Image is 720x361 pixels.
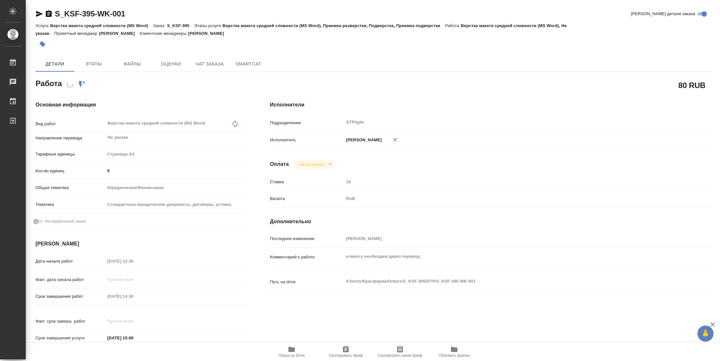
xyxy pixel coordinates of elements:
[35,121,105,127] p: Вид работ
[265,343,319,361] button: Папка на Drive
[297,162,326,167] button: Не оплачена
[35,240,244,248] h4: [PERSON_NAME]
[105,256,162,266] input: Пустое поле
[167,23,194,28] p: S_KSF-395
[319,343,373,361] button: Скопировать бриф
[344,234,676,243] input: Пустое поле
[117,60,148,68] span: Файлы
[105,292,162,301] input: Пустое поле
[105,199,244,210] div: Стандартные юридические документы, договоры, уставы
[188,31,229,36] p: [PERSON_NAME]
[105,275,162,284] input: Пустое поле
[270,254,344,260] p: Комментарий к работе
[270,160,289,168] h4: Оплата
[373,343,427,361] button: Скопировать мини-бриф
[344,137,382,143] p: [PERSON_NAME]
[78,60,109,68] span: Этапы
[344,177,676,186] input: Пустое поле
[35,101,244,109] h4: Основная информация
[270,218,713,226] h4: Дополнительно
[105,333,162,343] input: ✎ Введи что-нибудь
[35,23,50,28] p: Услуга
[35,10,43,18] button: Скопировать ссылку для ЯМессенджера
[54,31,99,36] p: Проектный менеджер
[45,10,53,18] button: Скопировать ссылку
[105,316,162,326] input: Пустое поле
[105,166,244,175] input: ✎ Введи что-нибудь
[388,133,402,147] button: Удалить исполнителя
[35,318,105,325] p: Факт. срок заверш. работ
[270,179,344,185] p: Ставка
[631,11,695,17] span: [PERSON_NAME] детали заказа
[35,168,105,174] p: Кол-во единиц
[697,326,714,342] button: 🙏
[155,60,186,68] span: Оценки
[105,149,244,160] div: Страница А4
[294,160,334,169] div: Не оплачена
[35,185,105,191] p: Общая тематика
[35,276,105,283] p: Факт. дата начала работ
[344,193,676,204] div: RUB
[278,353,305,358] span: Папка на Drive
[35,201,105,208] p: Тематика
[35,151,105,157] p: Тарифные единицы
[344,251,676,262] textarea: клиенту необходим двуяз перевод
[153,23,167,28] p: Заказ:
[223,23,445,28] p: Верстка макета средней сложности (MS Word), Приемка разверстки, Подверстка, Приемка подверстки
[194,23,223,28] p: Этапы услуги
[233,60,264,68] span: SmartCat
[35,258,105,265] p: Дата начала работ
[39,60,70,68] span: Детали
[35,335,105,341] p: Срок завершения услуги
[50,23,153,28] p: Верстка макета средней сложности (MS Word)
[329,353,363,358] span: Скопировать бриф
[427,343,481,361] button: Обновить файлы
[35,37,50,51] button: Добавить тэг
[270,279,344,285] p: Путь на drive
[439,353,470,358] span: Обновить файлы
[35,77,62,89] h2: Работа
[35,135,105,141] p: Направление перевода
[105,182,244,193] div: Юридическая/Финансовая
[99,31,140,36] p: [PERSON_NAME]
[270,120,344,126] p: Подразделение
[445,23,461,28] p: Работа
[678,80,705,91] h2: 80 RUB
[194,60,225,68] span: Чат заказа
[55,9,125,18] a: S_KSF-395-WK-001
[270,137,344,143] p: Исполнитель
[344,276,676,287] textarea: /Clients/Красфарма/Orders/S_KSF-395/DTP/S_KSF-395-WK-001
[270,236,344,242] p: Последнее изменение
[270,196,344,202] p: Валюта
[378,353,422,358] span: Скопировать мини-бриф
[140,31,188,36] p: Клиентские менеджеры
[35,293,105,300] p: Срок завершения работ
[700,327,711,340] span: 🙏
[270,101,713,109] h4: Исполнители
[45,218,86,225] span: Нотариальный заказ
